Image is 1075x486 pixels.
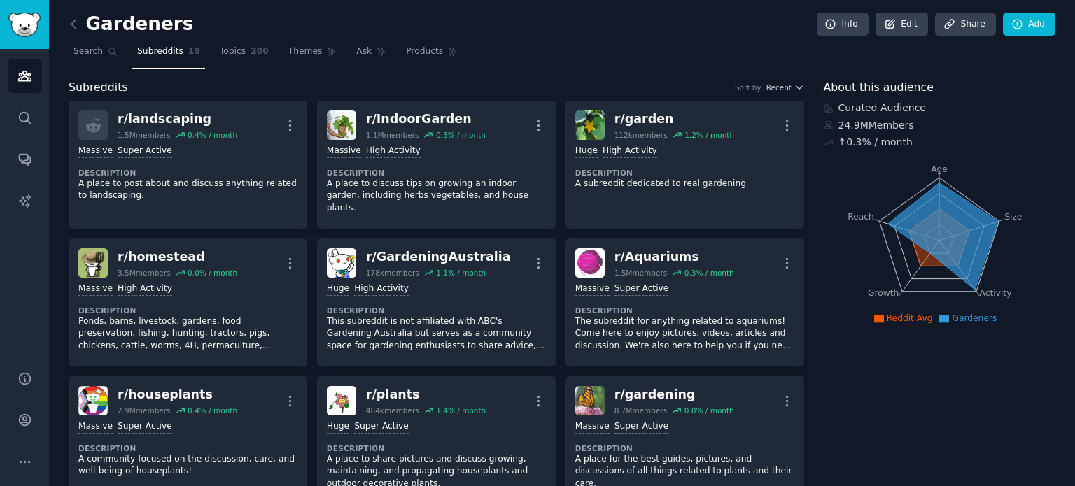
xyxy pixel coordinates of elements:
div: Huge [327,283,349,296]
img: gardening [575,386,605,415]
div: 1.4 % / month [436,406,486,415]
p: A subreddit dedicated to real gardening [575,178,794,190]
span: Ask [356,45,372,58]
a: Search [69,41,122,69]
div: 1.1M members [366,130,419,140]
div: r/ plants [366,386,486,403]
dt: Description [575,443,794,453]
a: Edit [876,13,928,36]
h2: Gardeners [69,13,193,36]
div: r/ GardeningAustralia [366,248,511,266]
span: About this audience [824,79,934,97]
div: 0.3 % / month [684,268,734,278]
tspan: Reach [848,211,874,221]
tspan: Size [1004,211,1022,221]
div: 0.4 % / month [188,406,237,415]
a: r/landscaping1.5Mmembers0.4% / monthMassiveSuper ActiveDescriptionA place to post about and discu... [69,101,307,229]
span: Search [73,45,103,58]
dt: Description [575,168,794,178]
dt: Description [575,306,794,315]
dt: Description [327,306,546,315]
div: High Activity [603,145,657,158]
a: Add [1003,13,1055,36]
p: A place to post about and discuss anything related to landscaping. [78,178,297,202]
div: r/ IndoorGarden [366,110,486,128]
div: 1.2 % / month [684,130,734,140]
div: Huge [575,145,598,158]
span: Recent [766,83,792,92]
a: Topics200 [215,41,274,69]
p: The subreddit for anything related to aquariums! Come here to enjoy pictures, videos, articles an... [575,315,794,352]
span: 19 [188,45,200,58]
a: gardenr/garden112kmembers1.2% / monthHugeHigh ActivityDescriptionA subreddit dedicated to real ga... [565,101,804,229]
div: Huge [327,420,349,434]
div: r/ houseplants [118,386,237,403]
div: 24.9M Members [824,118,1056,133]
div: r/ gardening [614,386,734,403]
tspan: Growth [868,288,899,298]
img: GardeningAustralia [327,248,356,278]
div: High Activity [366,145,421,158]
dt: Description [78,168,297,178]
dt: Description [327,443,546,453]
a: Ask [351,41,391,69]
img: garden [575,110,605,140]
div: r/ Aquariums [614,248,734,266]
span: 200 [251,45,269,58]
tspan: Activity [979,288,1011,298]
div: 2.9M members [118,406,171,415]
p: This subreddit is not affiliated with ABC's Gardening Australia but serves as a community space f... [327,315,546,352]
a: Info [817,13,869,36]
p: A place to discuss tips on growing an indoor garden, including herbs vegetables, and house plants. [327,178,546,215]
a: Aquariumsr/Aquariums1.5Mmembers0.3% / monthMassiveSuper ActiveDescriptionThe subreddit for anythi... [565,238,804,366]
img: plants [327,386,356,415]
dt: Description [78,443,297,453]
div: Massive [78,420,113,434]
a: Themes [283,41,342,69]
img: IndoorGarden [327,110,356,140]
span: Topics [220,45,246,58]
div: 178k members [366,268,419,278]
div: Super Active [118,145,172,158]
a: Products [401,41,463,69]
span: Gardeners [952,313,997,323]
div: Massive [575,283,610,296]
div: 8.7M members [614,406,668,415]
div: 1.1 % / month [436,268,486,278]
div: 484k members [366,406,419,415]
span: Themes [288,45,323,58]
img: houseplants [78,386,108,415]
div: 1.5M members [118,130,171,140]
div: Massive [78,283,113,296]
div: 0.3 % / month [436,130,486,140]
div: 0.4 % / month [188,130,237,140]
span: Subreddits [137,45,183,58]
dt: Description [327,168,546,178]
div: 112k members [614,130,668,140]
div: 0.0 % / month [188,268,237,278]
div: Super Active [614,420,669,434]
tspan: Age [931,164,948,174]
a: GardeningAustraliar/GardeningAustralia178kmembers1.1% / monthHugeHigh ActivityDescriptionThis sub... [317,238,556,366]
img: Aquariums [575,248,605,278]
div: High Activity [354,283,409,296]
div: r/ homestead [118,248,237,266]
div: r/ landscaping [118,110,237,128]
a: IndoorGardenr/IndoorGarden1.1Mmembers0.3% / monthMassiveHigh ActivityDescriptionA place to discus... [317,101,556,229]
div: 1.5M members [614,268,668,278]
p: Ponds, barns, livestock, gardens, food preservation, fishing, hunting, tractors, pigs, chickens, ... [78,315,297,352]
div: High Activity [118,283,172,296]
dt: Description [78,306,297,315]
span: Products [406,45,443,58]
div: 3.5M members [118,268,171,278]
span: Reddit Avg [887,313,933,323]
span: Subreddits [69,79,128,97]
a: Subreddits19 [132,41,205,69]
img: homestead [78,248,108,278]
div: 0.0 % / month [684,406,734,415]
img: GummySearch logo [8,13,41,37]
div: Massive [78,145,113,158]
a: Share [935,13,995,36]
div: Massive [575,420,610,434]
div: Super Active [614,283,669,296]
